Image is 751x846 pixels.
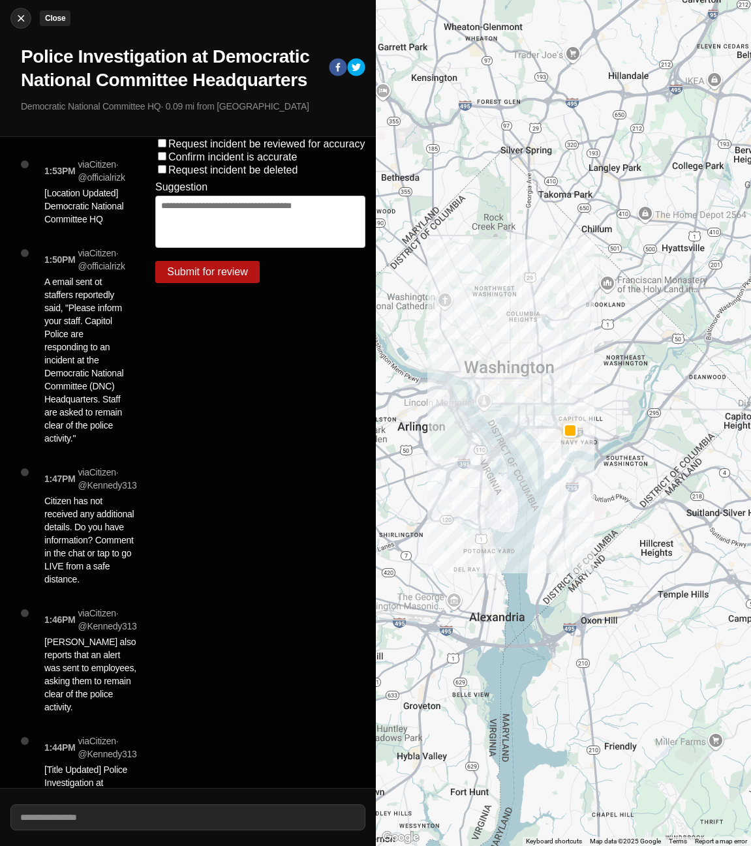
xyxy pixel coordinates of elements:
button: twitter [347,58,365,79]
p: A email sent ot staffers reportedly said, "Please inform your staff. Capitol Police are respondin... [44,275,125,445]
p: via Citizen · @ Kennedy313 [78,734,137,761]
button: Keyboard shortcuts [526,837,582,846]
a: Open this area in Google Maps (opens a new window) [379,829,422,846]
label: Confirm incident is accurate [168,151,297,162]
span: Map data ©2025 Google [590,838,661,845]
small: Close [45,14,65,23]
p: via Citizen · @ Kennedy313 [78,607,137,633]
p: 1:44PM [44,741,76,754]
p: Citizen has not received any additional details. Do you have information? Comment in the chat or ... [44,494,137,586]
img: Google [379,829,422,846]
label: Request incident be reviewed for accuracy [168,138,365,149]
img: cancel [14,12,27,25]
button: facebook [329,58,347,79]
p: Democratic National Committee HQ · 0.09 mi from [GEOGRAPHIC_DATA] [21,100,365,113]
label: Suggestion [155,181,207,193]
p: 1:47PM [44,472,76,485]
a: Report a map error [695,838,747,845]
p: 1:50PM [44,253,76,266]
button: Submit for review [155,261,260,283]
p: [PERSON_NAME] also reports that an alert was sent to employees, asking them to remain clear of th... [44,635,137,714]
p: via Citizen · @ Kennedy313 [78,466,137,492]
button: cancelClose [10,8,31,29]
p: 1:46PM [44,613,76,626]
label: Request incident be deleted [168,164,298,175]
h1: Police Investigation at Democratic National Committee Headquarters [21,45,318,92]
p: via Citizen · @ officialrizk [78,158,125,184]
a: Terms (opens in new tab) [669,838,687,845]
p: via Citizen · @ officialrizk [78,247,125,273]
p: [Title Updated] Police Investigation at Democratic National Committee Headquarters [44,763,137,828]
p: [Location Updated] Democratic National Committee HQ [44,187,125,226]
p: 1:53PM [44,164,76,177]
